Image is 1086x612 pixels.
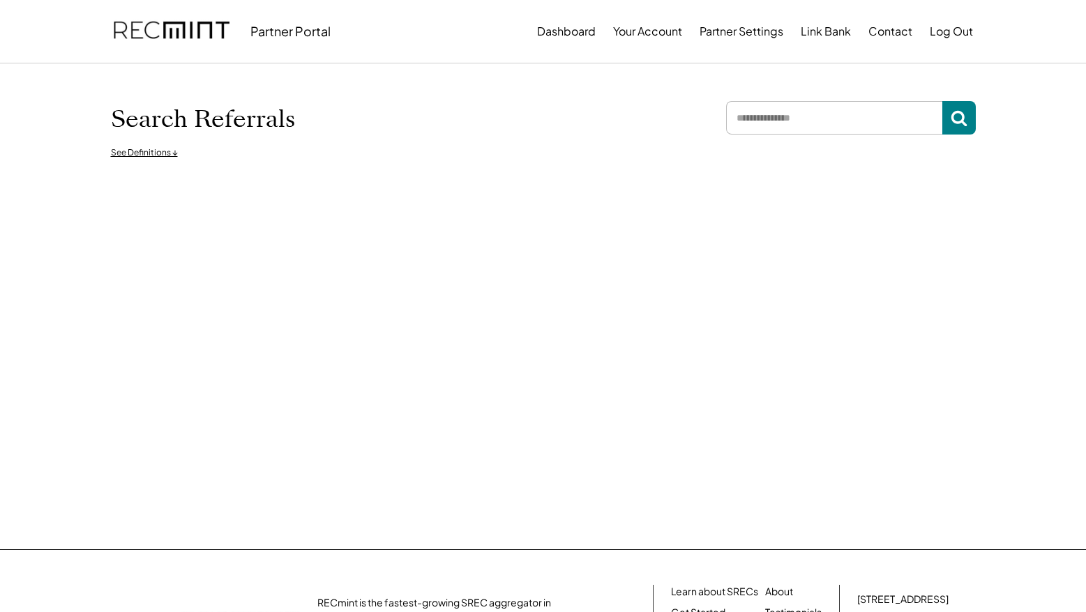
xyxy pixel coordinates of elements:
div: See Definitions ↓ [111,147,178,159]
button: Your Account [613,17,682,45]
div: Partner Portal [250,23,331,39]
button: Partner Settings [700,17,783,45]
a: Learn about SRECs [671,585,758,599]
img: recmint-logotype%403x.png [114,8,229,55]
button: Log Out [930,17,973,45]
button: Dashboard [537,17,596,45]
div: [STREET_ADDRESS] [857,592,949,606]
a: About [765,585,793,599]
button: Link Bank [801,17,851,45]
h1: Search Referrals [111,105,295,134]
button: Contact [868,17,912,45]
